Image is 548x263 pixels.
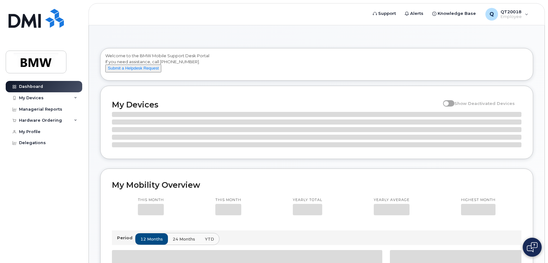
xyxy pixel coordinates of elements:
span: YTD [205,236,214,242]
span: 24 months [173,236,195,242]
h2: My Devices [112,100,440,109]
p: Period [117,235,135,241]
p: This month [215,198,241,203]
p: Yearly average [374,198,409,203]
p: This month [138,198,164,203]
p: Highest month [461,198,496,203]
a: Submit a Helpdesk Request [105,65,161,70]
button: Submit a Helpdesk Request [105,64,161,72]
input: Show Deactivated Devices [443,97,448,102]
p: Yearly total [293,198,322,203]
div: Welcome to the BMW Mobile Support Desk Portal If you need assistance, call [PHONE_NUMBER]. [105,53,528,78]
img: Open chat [527,242,538,252]
h2: My Mobility Overview [112,180,521,190]
span: Show Deactivated Devices [454,101,515,106]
